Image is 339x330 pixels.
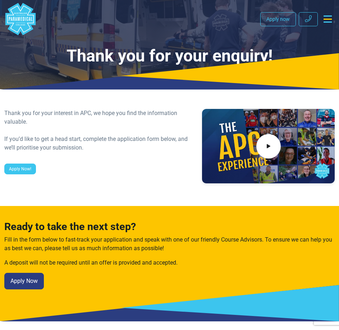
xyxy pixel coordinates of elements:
[4,109,193,126] div: Thank you for your interest in APC, we hope you find the information valuable.
[4,220,335,233] h3: Ready to take the next step?
[260,12,296,26] a: Apply now
[321,13,335,26] button: Toggle navigation
[4,273,44,289] a: Apply Now
[4,164,36,174] a: Apply Now!
[4,258,335,267] p: A deposit will not be required until an offer is provided and accepted.
[4,135,193,152] div: If you’d like to get a head start, complete the application form below, and we’ll prioritise your...
[4,3,37,35] a: Australian Paramedical College
[4,235,335,253] p: Fill in the form below to fast-track your application and speak with one of our friendly Course A...
[4,46,335,66] h1: Thank you for your enquiry!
